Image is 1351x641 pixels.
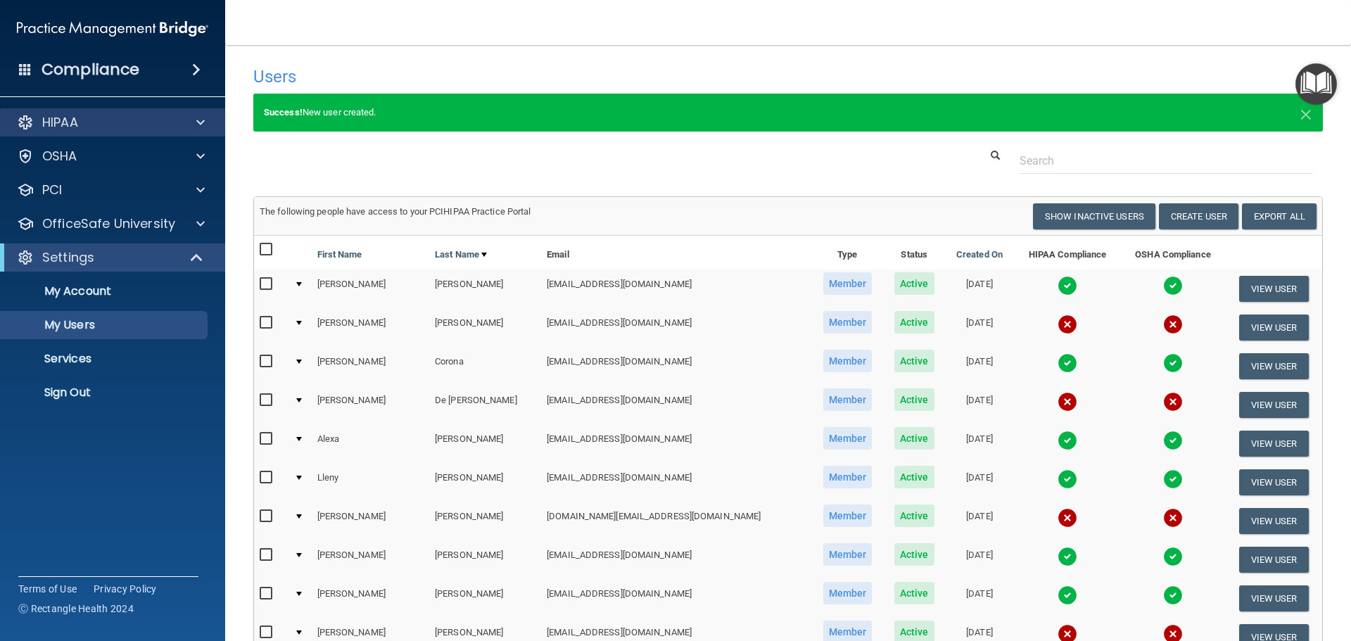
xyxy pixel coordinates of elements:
[312,386,430,424] td: [PERSON_NAME]
[17,215,205,232] a: OfficeSafe University
[541,502,811,540] td: [DOMAIN_NAME][EMAIL_ADDRESS][DOMAIN_NAME]
[312,579,430,618] td: [PERSON_NAME]
[1058,431,1077,450] img: tick.e7d51cea.svg
[17,15,208,43] img: PMB logo
[42,215,175,232] p: OfficeSafe University
[945,540,1014,579] td: [DATE]
[429,579,541,618] td: [PERSON_NAME]
[312,540,430,579] td: [PERSON_NAME]
[823,427,873,450] span: Member
[541,424,811,463] td: [EMAIL_ADDRESS][DOMAIN_NAME]
[1014,236,1121,269] th: HIPAA Compliance
[94,582,157,596] a: Privacy Policy
[945,579,1014,618] td: [DATE]
[1239,508,1309,534] button: View User
[435,246,487,263] a: Last Name
[894,427,934,450] span: Active
[1058,547,1077,566] img: tick.e7d51cea.svg
[1163,392,1183,412] img: cross.ca9f0e7f.svg
[1239,585,1309,611] button: View User
[253,94,1323,132] div: New user created.
[1300,99,1312,127] span: ×
[884,236,945,269] th: Status
[1239,315,1309,341] button: View User
[823,311,873,334] span: Member
[9,318,201,332] p: My Users
[945,269,1014,308] td: [DATE]
[894,350,934,372] span: Active
[823,272,873,295] span: Member
[541,540,811,579] td: [EMAIL_ADDRESS][DOMAIN_NAME]
[823,350,873,372] span: Member
[823,543,873,566] span: Member
[317,246,362,263] a: First Name
[1058,508,1077,528] img: cross.ca9f0e7f.svg
[429,463,541,502] td: [PERSON_NAME]
[18,602,134,616] span: Ⓒ Rectangle Health 2024
[1239,469,1309,495] button: View User
[42,249,94,266] p: Settings
[541,463,811,502] td: [EMAIL_ADDRESS][DOMAIN_NAME]
[429,347,541,386] td: Corona
[894,311,934,334] span: Active
[541,386,811,424] td: [EMAIL_ADDRESS][DOMAIN_NAME]
[541,308,811,347] td: [EMAIL_ADDRESS][DOMAIN_NAME]
[894,466,934,488] span: Active
[42,148,77,165] p: OSHA
[42,114,78,131] p: HIPAA
[1033,203,1155,229] button: Show Inactive Users
[1163,353,1183,373] img: tick.e7d51cea.svg
[312,502,430,540] td: [PERSON_NAME]
[1163,585,1183,605] img: tick.e7d51cea.svg
[1163,276,1183,296] img: tick.e7d51cea.svg
[1058,353,1077,373] img: tick.e7d51cea.svg
[1239,431,1309,457] button: View User
[894,388,934,411] span: Active
[945,424,1014,463] td: [DATE]
[894,582,934,604] span: Active
[17,148,205,165] a: OSHA
[1163,508,1183,528] img: cross.ca9f0e7f.svg
[823,504,873,527] span: Member
[1242,203,1317,229] a: Export All
[1058,469,1077,489] img: tick.e7d51cea.svg
[312,347,430,386] td: [PERSON_NAME]
[17,114,205,131] a: HIPAA
[1295,63,1337,105] button: Open Resource Center
[945,463,1014,502] td: [DATE]
[1121,236,1225,269] th: OSHA Compliance
[312,424,430,463] td: Alexa
[1239,392,1309,418] button: View User
[1163,315,1183,334] img: cross.ca9f0e7f.svg
[945,308,1014,347] td: [DATE]
[429,502,541,540] td: [PERSON_NAME]
[823,388,873,411] span: Member
[1163,547,1183,566] img: tick.e7d51cea.svg
[260,206,531,217] span: The following people have access to your PCIHIPAA Practice Portal
[429,540,541,579] td: [PERSON_NAME]
[1058,585,1077,605] img: tick.e7d51cea.svg
[17,249,204,266] a: Settings
[429,308,541,347] td: [PERSON_NAME]
[42,60,139,80] h4: Compliance
[823,466,873,488] span: Member
[811,236,884,269] th: Type
[9,284,201,298] p: My Account
[429,269,541,308] td: [PERSON_NAME]
[18,582,77,596] a: Terms of Use
[1058,315,1077,334] img: cross.ca9f0e7f.svg
[1300,104,1312,121] button: Close
[945,347,1014,386] td: [DATE]
[1058,276,1077,296] img: tick.e7d51cea.svg
[429,424,541,463] td: [PERSON_NAME]
[1163,431,1183,450] img: tick.e7d51cea.svg
[1159,203,1238,229] button: Create User
[1239,547,1309,573] button: View User
[1239,353,1309,379] button: View User
[42,182,62,198] p: PCI
[1239,276,1309,302] button: View User
[1020,148,1312,174] input: Search
[9,352,201,366] p: Services
[312,269,430,308] td: [PERSON_NAME]
[312,308,430,347] td: [PERSON_NAME]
